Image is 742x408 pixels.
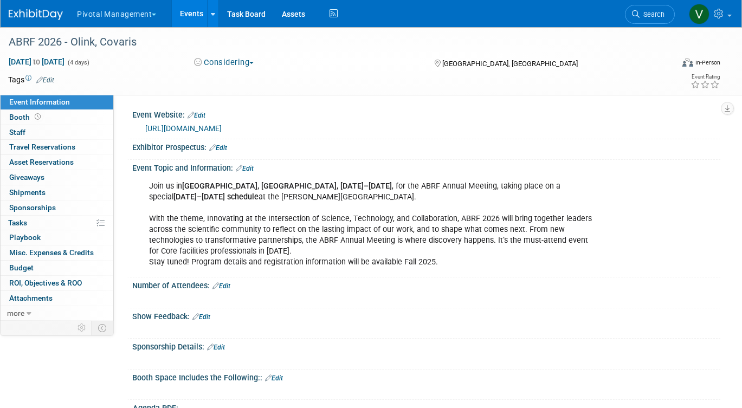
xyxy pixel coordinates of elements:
td: Personalize Event Tab Strip [73,321,92,335]
span: ROI, Objectives & ROO [9,279,82,287]
div: Sponsorship Details: [132,339,720,353]
a: Attachments [1,291,113,306]
b: [GEOGRAPHIC_DATA], [GEOGRAPHIC_DATA], [DATE]–[DATE] [182,182,392,191]
span: [GEOGRAPHIC_DATA], [GEOGRAPHIC_DATA] [442,60,578,68]
div: Booth Space Includes the Following:: [132,370,720,384]
span: Staff [9,128,25,137]
a: Edit [209,144,227,152]
a: [URL][DOMAIN_NAME] [145,124,222,133]
span: Booth [9,113,43,121]
span: Sponsorships [9,203,56,212]
td: Tags [8,74,54,85]
span: Budget [9,263,34,272]
span: Event Information [9,98,70,106]
div: In-Person [695,59,720,67]
a: Travel Reservations [1,140,113,154]
td: Toggle Event Tabs [92,321,114,335]
span: Tasks [8,218,27,227]
span: more [7,309,24,318]
div: Event Format [615,56,720,73]
img: ExhibitDay [9,9,63,20]
a: Sponsorships [1,200,113,215]
a: Staff [1,125,113,140]
a: Asset Reservations [1,155,113,170]
a: Edit [188,112,205,119]
a: Booth [1,110,113,125]
span: [DATE] [DATE] [8,57,65,67]
div: ABRF 2026 - Olink, Covaris [5,33,660,52]
span: Misc. Expenses & Credits [9,248,94,257]
a: Search [625,5,675,24]
a: Edit [265,374,283,382]
div: Join us in , for the ABRF Annual Meeting, taking place on a special at the [PERSON_NAME][GEOGRAPH... [141,176,606,274]
a: Edit [212,282,230,290]
a: Edit [207,344,225,351]
a: Edit [236,165,254,172]
a: Giveaways [1,170,113,185]
span: to [31,57,42,66]
a: Misc. Expenses & Credits [1,245,113,260]
a: Edit [192,313,210,321]
span: Travel Reservations [9,143,75,151]
div: Exhibitor Prospectus: [132,139,720,153]
div: Event Rating [691,74,720,80]
span: Shipments [9,188,46,197]
a: more [1,306,113,321]
a: Event Information [1,95,113,109]
div: Event Topic and Information: [132,160,720,174]
div: Show Feedback: [132,308,720,322]
img: Valerie Weld [689,4,709,24]
b: [DATE]–[DATE] schedule [173,192,259,202]
span: Playbook [9,233,41,242]
a: ROI, Objectives & ROO [1,276,113,290]
span: Search [640,10,664,18]
a: Shipments [1,185,113,200]
span: Booth not reserved yet [33,113,43,121]
button: Considering [190,57,258,68]
a: Playbook [1,230,113,245]
div: Number of Attendees: [132,277,720,292]
div: Event Website: [132,107,720,121]
span: (4 days) [67,59,89,66]
span: Giveaways [9,173,44,182]
a: Edit [36,76,54,84]
a: Tasks [1,216,113,230]
img: Format-Inperson.png [682,58,693,67]
a: Budget [1,261,113,275]
span: Asset Reservations [9,158,74,166]
span: Attachments [9,294,53,302]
